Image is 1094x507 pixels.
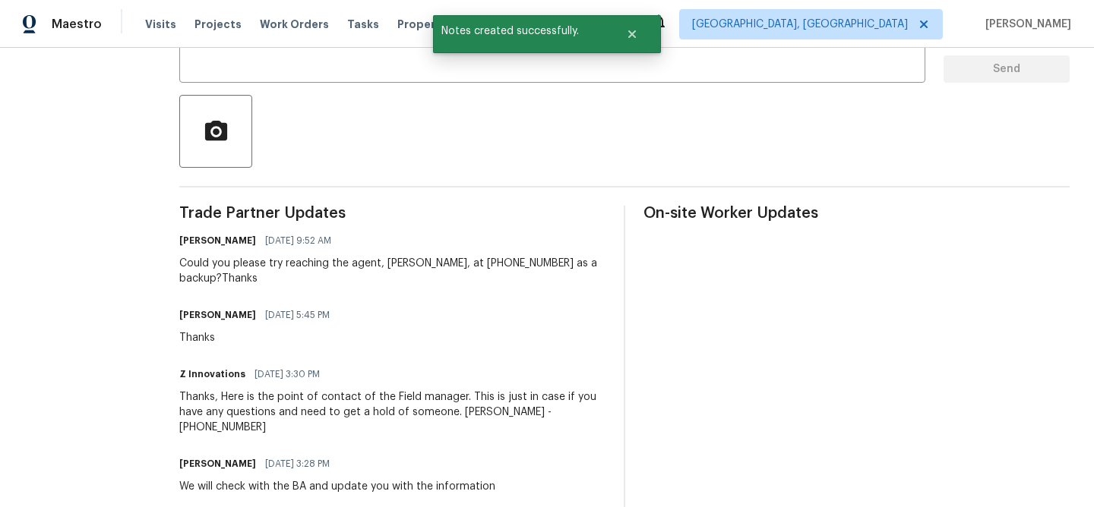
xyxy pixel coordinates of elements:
[692,17,908,32] span: [GEOGRAPHIC_DATA], [GEOGRAPHIC_DATA]
[179,330,339,345] div: Thanks
[260,17,329,32] span: Work Orders
[179,256,605,286] div: Could you please try reaching the agent, [PERSON_NAME], at [PHONE_NUMBER] as a backup?Thanks
[433,15,607,47] span: Notes created successfully.
[255,367,320,382] span: [DATE] 3:30 PM
[643,206,1070,221] span: On-site Worker Updates
[179,233,256,248] h6: [PERSON_NAME]
[179,456,256,471] h6: [PERSON_NAME]
[179,206,605,221] span: Trade Partner Updates
[145,17,176,32] span: Visits
[265,307,330,323] span: [DATE] 5:45 PM
[347,19,379,30] span: Tasks
[179,479,495,494] div: We will check with the BA and update you with the information
[979,17,1071,32] span: [PERSON_NAME]
[52,17,102,32] span: Maestro
[265,233,331,248] span: [DATE] 9:52 AM
[265,456,330,471] span: [DATE] 3:28 PM
[194,17,242,32] span: Projects
[179,389,605,435] div: Thanks, Here is the point of contact of the Field manager. This is just in case if you have any q...
[607,19,657,49] button: Close
[179,367,245,382] h6: Z Innovations
[179,307,256,323] h6: [PERSON_NAME]
[397,17,457,32] span: Properties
